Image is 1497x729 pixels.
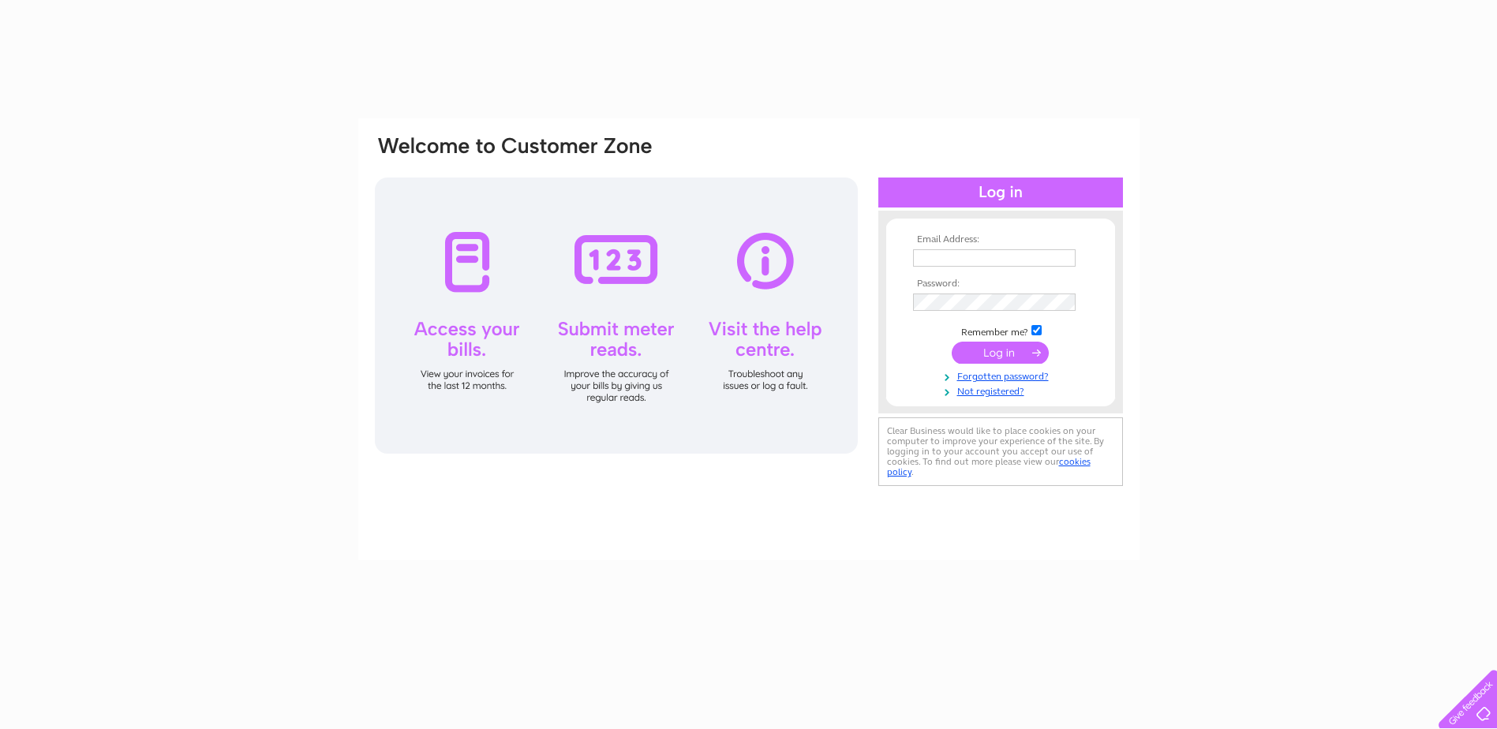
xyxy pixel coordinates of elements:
[913,383,1092,398] a: Not registered?
[887,456,1091,477] a: cookies policy
[909,323,1092,338] td: Remember me?
[909,234,1092,245] th: Email Address:
[952,342,1049,364] input: Submit
[878,417,1123,486] div: Clear Business would like to place cookies on your computer to improve your experience of the sit...
[909,279,1092,290] th: Password:
[913,368,1092,383] a: Forgotten password?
